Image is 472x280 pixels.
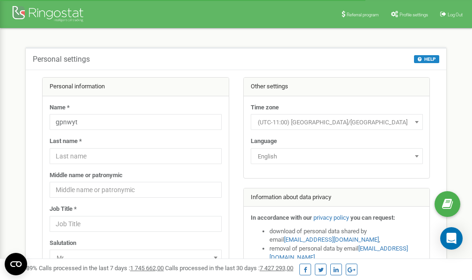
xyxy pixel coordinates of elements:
[251,114,423,130] span: (UTC-11:00) Pacific/Midway
[39,265,164,272] span: Calls processed in the last 7 days :
[440,227,463,250] div: Open Intercom Messenger
[251,214,312,221] strong: In accordance with our
[50,205,77,214] label: Job Title *
[50,103,70,112] label: Name *
[43,78,229,96] div: Personal information
[414,55,439,63] button: HELP
[448,12,463,17] span: Log Out
[5,253,27,275] button: Open CMP widget
[260,265,293,272] u: 7 427 293,00
[254,116,420,129] span: (UTC-11:00) Pacific/Midway
[50,216,222,232] input: Job Title
[50,182,222,198] input: Middle name or patronymic
[50,148,222,164] input: Last name
[254,150,420,163] span: English
[50,114,222,130] input: Name
[251,148,423,164] span: English
[399,12,428,17] span: Profile settings
[251,103,279,112] label: Time zone
[251,137,277,146] label: Language
[50,239,76,248] label: Salutation
[244,78,430,96] div: Other settings
[350,214,395,221] strong: you can request:
[53,251,218,265] span: Mr.
[33,55,90,64] h5: Personal settings
[50,171,123,180] label: Middle name or patronymic
[269,227,423,244] li: download of personal data shared by email ,
[269,244,423,262] li: removal of personal data by email ,
[165,265,293,272] span: Calls processed in the last 30 days :
[50,250,222,266] span: Mr.
[130,265,164,272] u: 1 745 662,00
[50,137,82,146] label: Last name *
[284,236,379,243] a: [EMAIL_ADDRESS][DOMAIN_NAME]
[313,214,349,221] a: privacy policy
[244,188,430,207] div: Information about data privacy
[347,12,379,17] span: Referral program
